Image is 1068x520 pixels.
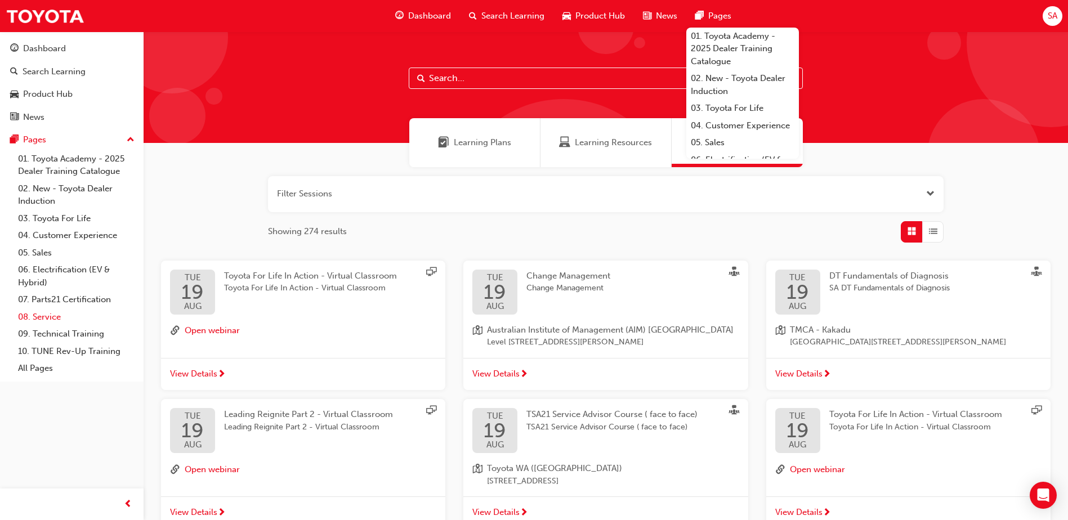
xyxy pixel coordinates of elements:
[5,61,139,82] a: Search Learning
[181,274,204,282] span: TUE
[14,261,139,291] a: 06. Electrification (EV & Hybrid)
[463,261,748,391] button: TUE19AUGChange ManagementChange Managementlocation-iconAustralian Institute of Management (AIM) [...
[409,118,540,167] a: Learning PlansLearning Plans
[926,187,935,200] button: Open the filter
[14,244,139,262] a: 05. Sales
[487,336,734,349] span: Level [STREET_ADDRESS][PERSON_NAME]
[426,405,436,418] span: sessionType_ONLINE_URL-icon
[929,225,937,238] span: List
[224,271,397,281] span: Toyota For Life In Action - Virtual Classroom
[185,462,240,477] button: Open webinar
[686,100,799,117] a: 03. Toyota For Life
[23,65,86,78] div: Search Learning
[708,10,731,23] span: Pages
[14,291,139,308] a: 07. Parts21 Certification
[540,118,672,167] a: Learning ResourcesLearning Resources
[484,420,506,441] span: 19
[6,3,84,29] img: Trak
[787,420,809,441] span: 19
[487,462,622,475] span: Toyota WA ([GEOGRAPHIC_DATA])
[170,462,180,477] span: link-icon
[775,324,1042,349] a: location-iconTMCA - Kakadu[GEOGRAPHIC_DATA][STREET_ADDRESS][PERSON_NAME]
[1030,482,1057,509] div: Open Intercom Messenger
[181,412,204,420] span: TUE
[10,67,18,77] span: search-icon
[10,89,19,100] span: car-icon
[729,405,739,418] span: sessionType_FACE_TO_FACE-icon
[526,282,610,295] span: Change Management
[460,5,553,28] a: search-iconSearch Learning
[1048,10,1057,23] span: SA
[14,325,139,343] a: 09. Technical Training
[729,267,739,279] span: sessionType_FACE_TO_FACE-icon
[775,324,785,349] span: location-icon
[14,227,139,244] a: 04. Customer Experience
[472,324,739,349] a: location-iconAustralian Institute of Management (AIM) [GEOGRAPHIC_DATA]Level [STREET_ADDRESS][PER...
[472,462,482,487] span: location-icon
[469,9,477,23] span: search-icon
[829,409,1002,419] span: Toyota For Life In Action - Virtual Classroom
[484,274,506,282] span: TUE
[23,133,46,146] div: Pages
[161,358,445,391] a: View Details
[484,302,506,311] span: AUG
[775,506,823,519] span: View Details
[787,302,809,311] span: AUG
[268,225,347,238] span: Showing 274 results
[775,462,785,477] span: link-icon
[5,84,139,105] a: Product Hub
[790,324,1006,337] span: TMCA - Kakadu
[823,508,831,518] span: next-icon
[5,129,139,150] button: Pages
[787,441,809,449] span: AUG
[829,282,950,295] span: SA DT Fundamentals of Diagnosis
[520,370,528,380] span: next-icon
[672,118,803,167] a: SessionsSessions
[395,9,404,23] span: guage-icon
[14,150,139,180] a: 01. Toyota Academy - 2025 Dealer Training Catalogue
[790,462,845,477] button: Open webinar
[787,412,809,420] span: TUE
[686,28,799,70] a: 01. Toyota Academy - 2025 Dealer Training Catalogue
[386,5,460,28] a: guage-iconDashboard
[161,261,445,391] button: TUE19AUGToyota For Life In Action - Virtual ClassroomToyota For Life In Action - Virtual Classroo...
[170,270,436,315] a: TUE19AUGToyota For Life In Action - Virtual ClassroomToyota For Life In Action - Virtual Classroom
[409,68,803,89] input: Search...
[1043,6,1062,26] button: SA
[472,270,739,315] a: TUE19AUGChange ManagementChange Management
[170,506,217,519] span: View Details
[686,151,799,181] a: 06. Electrification (EV & Hybrid)
[14,343,139,360] a: 10. TUNE Rev-Up Training
[829,271,949,281] span: DT Fundamentals of Diagnosis
[438,136,449,149] span: Learning Plans
[127,133,135,147] span: up-icon
[787,282,809,302] span: 19
[484,282,506,302] span: 19
[14,308,139,326] a: 08. Service
[5,107,139,128] a: News
[575,136,652,149] span: Learning Resources
[487,475,622,488] span: [STREET_ADDRESS]
[224,421,393,434] span: Leading Reignite Part 2 - Virtual Classroom
[526,421,698,434] span: TSA21 Service Advisor Course ( face to face)
[829,421,1002,434] span: Toyota For Life In Action - Virtual Classroom
[790,336,1006,349] span: [GEOGRAPHIC_DATA][STREET_ADDRESS][PERSON_NAME]
[643,9,651,23] span: news-icon
[766,261,1051,391] button: TUE19AUGDT Fundamentals of DiagnosisSA DT Fundamentals of Diagnosislocation-iconTMCA - Kakadu[GEO...
[408,10,451,23] span: Dashboard
[5,38,139,59] a: Dashboard
[181,302,204,311] span: AUG
[14,360,139,377] a: All Pages
[695,9,704,23] span: pages-icon
[10,135,19,145] span: pages-icon
[787,274,809,282] span: TUE
[426,267,436,279] span: sessionType_ONLINE_URL-icon
[481,10,544,23] span: Search Learning
[686,117,799,135] a: 04. Customer Experience
[1031,405,1042,418] span: sessionType_ONLINE_URL-icon
[520,508,528,518] span: next-icon
[487,324,734,337] span: Australian Institute of Management (AIM) [GEOGRAPHIC_DATA]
